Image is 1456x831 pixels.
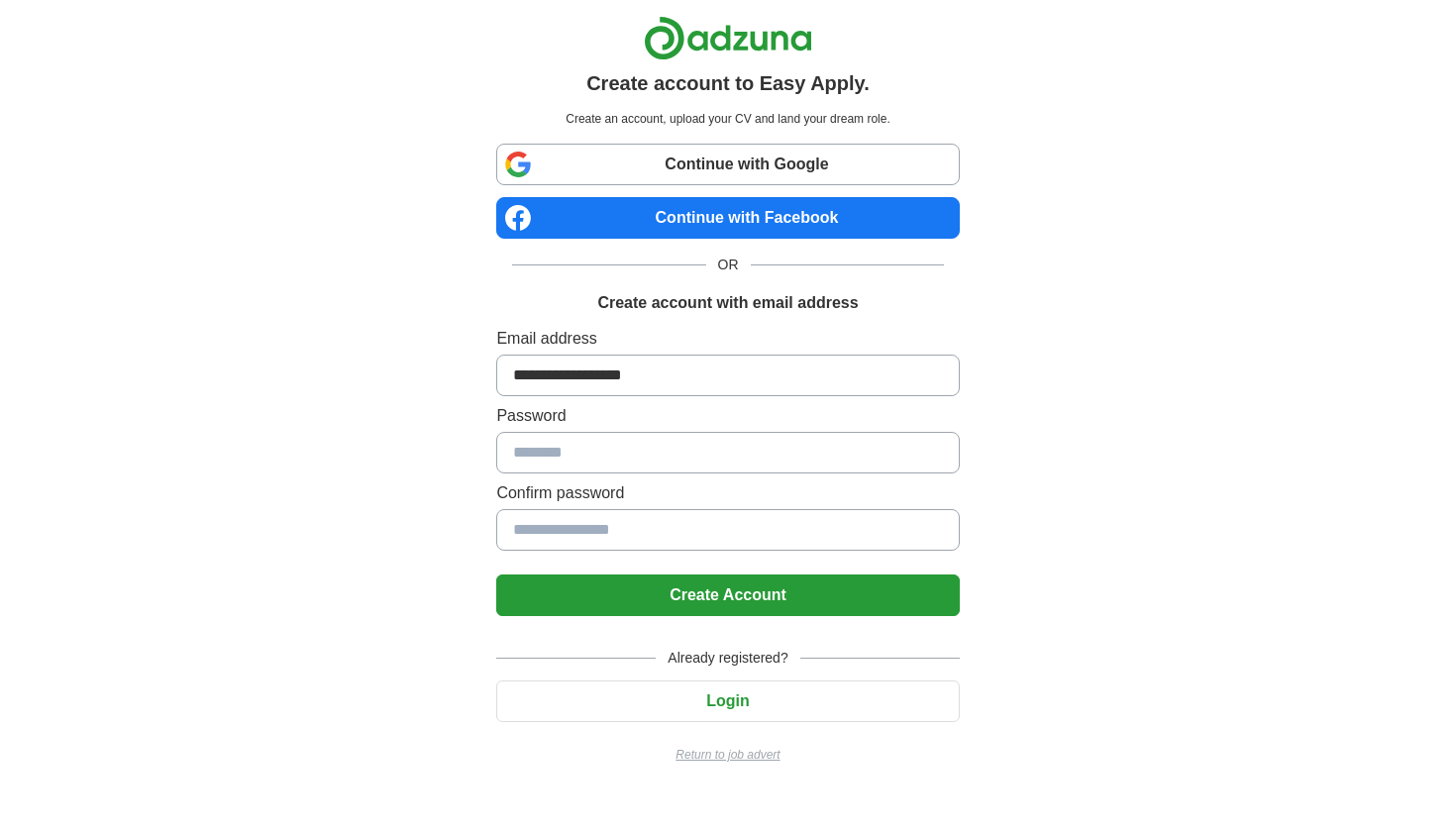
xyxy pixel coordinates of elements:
[496,680,959,722] button: Login
[496,327,959,351] label: Email address
[496,197,959,239] a: Continue with Facebook
[496,404,959,428] label: Password
[496,144,959,185] a: Continue with Google
[496,481,959,505] label: Confirm password
[496,574,959,616] button: Create Account
[496,746,959,764] a: Return to job advert
[586,68,870,98] h1: Create account to Easy Apply.
[656,648,799,669] span: Already registered?
[597,291,858,315] h1: Create account with email address
[496,692,959,709] a: Login
[500,110,955,128] p: Create an account, upload your CV and land your dream role.
[644,16,812,60] img: Adzuna logo
[706,255,751,275] span: OR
